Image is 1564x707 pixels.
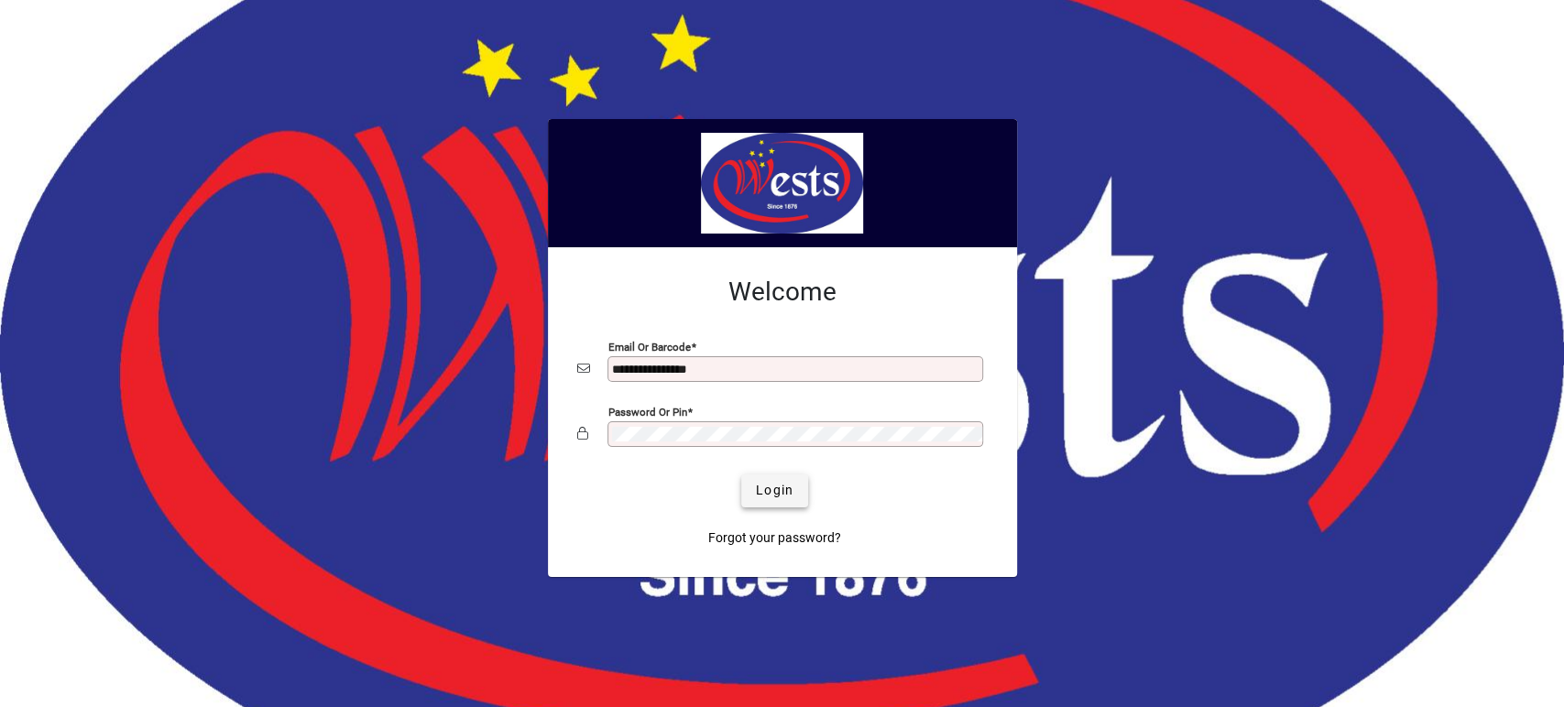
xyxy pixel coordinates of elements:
[701,522,848,555] a: Forgot your password?
[608,340,691,353] mat-label: Email or Barcode
[608,405,687,418] mat-label: Password or Pin
[741,474,808,507] button: Login
[577,277,988,308] h2: Welcome
[756,481,793,500] span: Login
[708,528,841,548] span: Forgot your password?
